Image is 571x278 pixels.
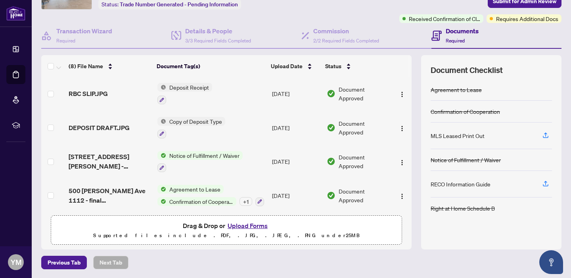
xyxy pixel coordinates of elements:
button: Logo [396,155,408,168]
span: Received Confirmation of Closing [409,14,480,23]
img: Logo [399,125,405,132]
img: Status Icon [157,83,166,92]
span: Upload Date [271,62,303,71]
h4: Commission [313,26,379,36]
th: Status [322,55,390,77]
span: Required [446,38,465,44]
button: Logo [396,121,408,134]
span: YM [11,257,21,268]
button: Status IconDeposit Receipt [157,83,212,104]
span: 3/3 Required Fields Completed [185,38,251,44]
img: Status Icon [157,197,166,206]
button: Next Tab [93,256,128,269]
span: Document Approved [339,85,389,102]
div: Right at Home Schedule B [431,204,495,213]
img: Logo [399,193,405,199]
th: Upload Date [268,55,322,77]
span: [STREET_ADDRESS][PERSON_NAME] - NOF-.pdf [69,152,151,171]
img: Document Status [327,191,335,200]
span: Deposit Receipt [166,83,212,92]
button: Status IconCopy of Deposit Type [157,117,225,138]
span: Document Approved [339,153,389,170]
th: Document Tag(s) [153,55,268,77]
img: Status Icon [157,117,166,126]
div: Agreement to Lease [431,85,482,94]
button: Upload Forms [225,220,270,231]
img: Logo [399,91,405,98]
div: + 1 [240,197,252,206]
td: [DATE] [269,77,324,111]
button: Previous Tab [41,256,87,269]
span: (8) File Name [69,62,103,71]
p: Supported files include .PDF, .JPG, .JPEG, .PNG under 25 MB [56,231,397,240]
button: Status IconAgreement to LeaseStatus IconConfirmation of Cooperation+1 [157,185,264,206]
span: RBC SLIP.JPG [69,89,108,98]
span: Document Approved [339,119,389,136]
span: Document Checklist [431,65,503,76]
span: Requires Additional Docs [496,14,558,23]
span: Drag & Drop orUpload FormsSupported files include .PDF, .JPG, .JPEG, .PNG under25MB [51,216,402,245]
span: Trade Number Generated - Pending Information [120,1,238,8]
div: MLS Leased Print Out [431,131,485,140]
span: DEPOSIT DRAFT.JPG [69,123,130,132]
img: Status Icon [157,151,166,160]
h4: Details & People [185,26,251,36]
span: Copy of Deposit Type [166,117,225,126]
td: [DATE] [269,111,324,145]
div: Confirmation of Cooperation [431,107,500,116]
img: Document Status [327,123,335,132]
td: [DATE] [269,178,324,213]
img: Document Status [327,157,335,166]
span: 500 [PERSON_NAME] Ave 1112 - final agreement_[DATE] 16_55_12.pdf [69,186,151,205]
img: Status Icon [157,185,166,194]
span: Required [56,38,75,44]
span: Previous Tab [48,256,80,269]
h4: Documents [446,26,479,36]
button: Open asap [539,250,563,274]
td: [DATE] [269,145,324,179]
h4: Transaction Wizard [56,26,112,36]
span: Agreement to Lease [166,185,224,194]
button: Logo [396,189,408,202]
img: Logo [399,159,405,166]
span: Status [325,62,341,71]
button: Status IconNotice of Fulfillment / Waiver [157,151,243,173]
div: RECO Information Guide [431,180,491,188]
span: 2/2 Required Fields Completed [313,38,379,44]
span: Confirmation of Cooperation [166,197,236,206]
th: (8) File Name [65,55,153,77]
img: Document Status [327,89,335,98]
span: Document Approved [339,187,389,204]
button: Logo [396,87,408,100]
div: Notice of Fulfillment / Waiver [431,155,501,164]
img: logo [6,6,25,21]
span: Drag & Drop or [183,220,270,231]
span: Notice of Fulfillment / Waiver [166,151,243,160]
